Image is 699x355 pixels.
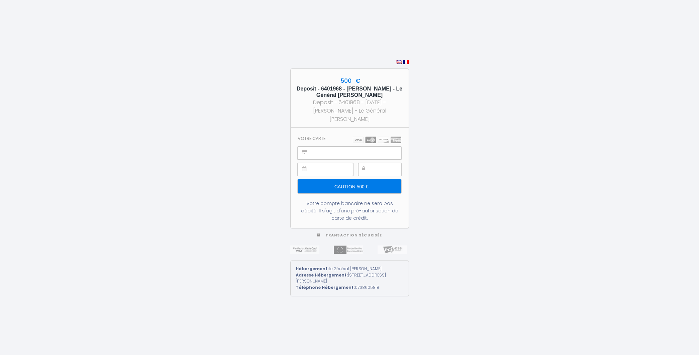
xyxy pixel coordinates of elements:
strong: Téléphone Hébergement: [296,285,355,290]
h5: Deposit - 6401968 - [PERSON_NAME] - Le Général [PERSON_NAME] [297,85,403,98]
input: Caution 500 € [298,179,401,193]
iframe: Cadre sécurisé pour la saisie de la date d'expiration [313,163,353,176]
span: 500 € [339,77,360,85]
img: carts.png [353,137,401,143]
div: 0768605818 [296,285,404,291]
strong: Hébergement: [296,266,329,272]
span: Transaction sécurisée [325,233,382,238]
img: en.png [396,60,402,64]
div: [STREET_ADDRESS][PERSON_NAME] [296,272,404,285]
div: Le Général [PERSON_NAME] [296,266,404,272]
iframe: Cadre sécurisé pour la saisie du numéro de carte [313,147,401,159]
div: Deposit - 6401968 - [DATE] - [PERSON_NAME] - Le Général [PERSON_NAME] [297,98,403,123]
div: Votre compte bancaire ne sera pas débité. Il s'agit d'une pré-autorisation de carte de crédit. [298,200,401,222]
strong: Adresse Hébergement: [296,272,348,278]
img: fr.png [403,60,409,64]
iframe: Cadre sécurisé pour la saisie du code de sécurité CVC [373,163,401,176]
h3: Votre carte [298,136,325,141]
